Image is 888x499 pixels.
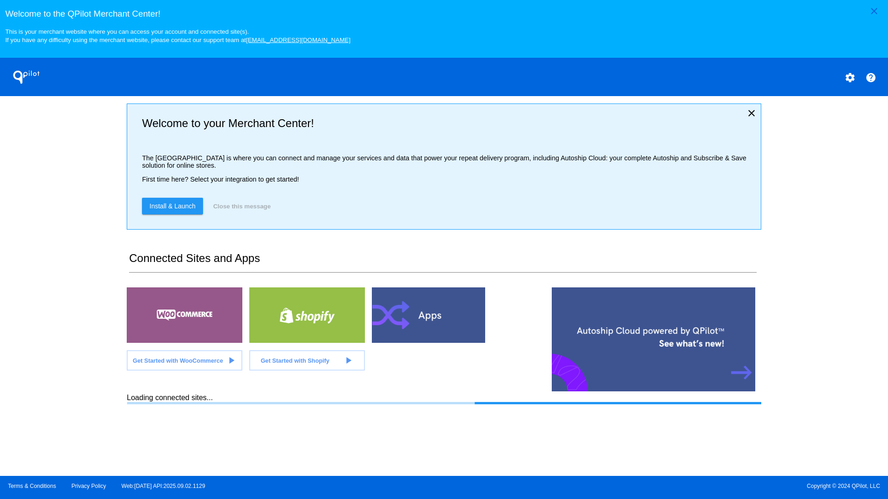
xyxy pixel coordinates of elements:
[8,483,56,489] a: Terms & Conditions
[122,483,205,489] a: Web:[DATE] API:2025.09.02.1129
[142,176,753,183] p: First time here? Select your integration to get started!
[5,28,350,43] small: This is your merchant website where you can access your account and connected site(s). If you hav...
[149,202,196,210] span: Install & Launch
[249,350,365,371] a: Get Started with Shopify
[72,483,106,489] a: Privacy Policy
[845,72,856,83] mat-icon: settings
[261,357,330,364] span: Get Started with Shopify
[210,198,273,214] button: Close this message
[343,355,354,366] mat-icon: play_arrow
[142,117,753,130] h2: Welcome to your Merchant Center!
[5,9,882,19] h3: Welcome to the QPilot Merchant Center!
[142,198,203,214] a: Install & Launch
[127,350,242,371] a: Get Started with WooCommerce
[452,483,880,489] span: Copyright © 2024 QPilot, LLC
[127,394,761,404] div: Loading connected sites...
[869,6,880,17] mat-icon: close
[865,72,876,83] mat-icon: help
[133,357,223,364] span: Get Started with WooCommerce
[129,252,756,273] h2: Connected Sites and Apps
[226,355,237,366] mat-icon: play_arrow
[246,37,351,43] a: [EMAIL_ADDRESS][DOMAIN_NAME]
[142,154,753,169] p: The [GEOGRAPHIC_DATA] is where you can connect and manage your services and data that power your ...
[8,68,45,86] h1: QPilot
[746,108,757,119] mat-icon: close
